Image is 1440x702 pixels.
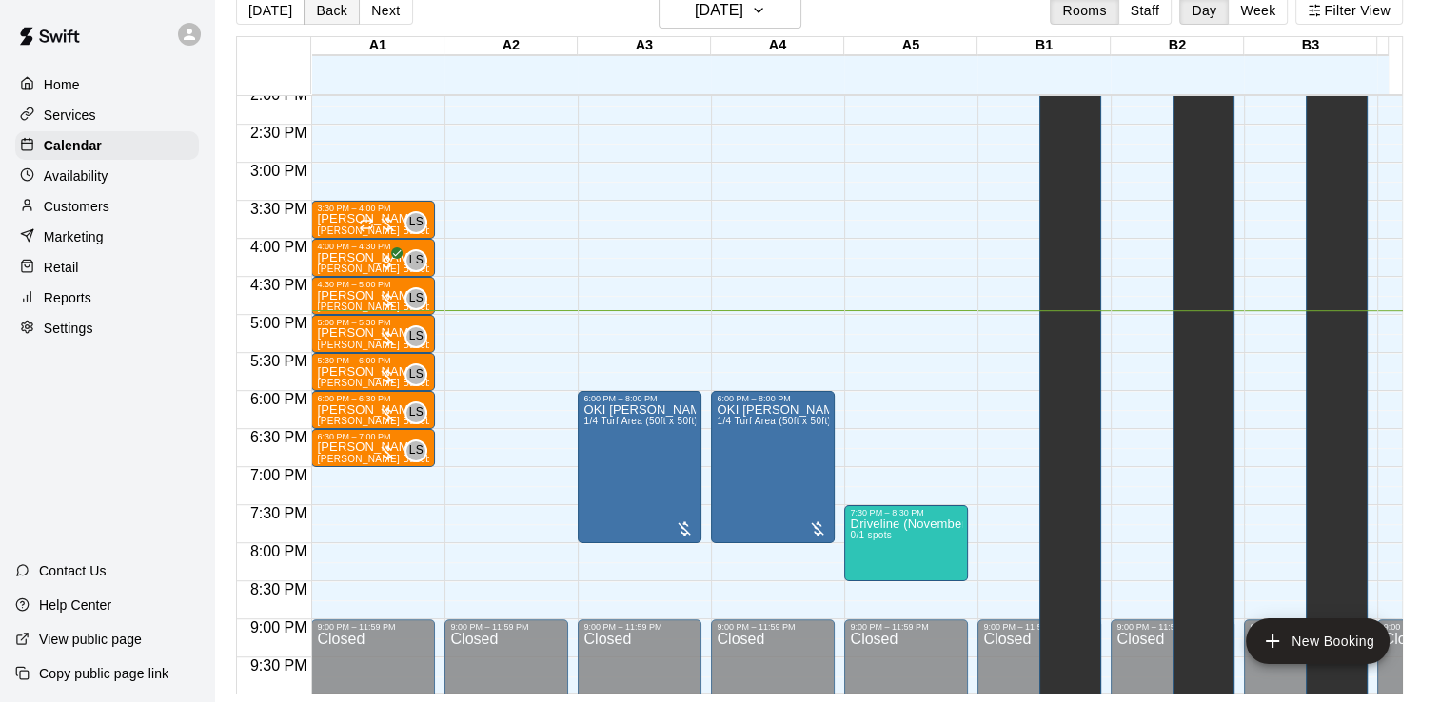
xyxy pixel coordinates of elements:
[246,619,312,635] span: 9:00 PM
[711,391,835,543] div: 6:00 PM – 8:00 PM: OKI Caruso Practice
[444,37,578,55] div: A2
[44,106,96,125] p: Services
[246,581,312,597] span: 8:30 PM
[15,314,199,342] a: Settings
[317,356,429,365] div: 5:30 PM – 6:00 PM
[409,289,424,308] span: LS
[44,227,104,246] p: Marketing
[409,213,424,232] span: LS
[412,211,427,234] span: Leo Seminati
[246,657,312,673] span: 9:30 PM
[246,467,312,483] span: 7:00 PM
[317,378,568,388] span: [PERSON_NAME] Baseball/Softball (Hitting or Fielding)
[583,622,696,632] div: 9:00 PM – 11:59 PM
[578,37,711,55] div: A3
[246,239,312,255] span: 4:00 PM
[311,239,435,277] div: 4:00 PM – 4:30 PM: Max Zerhusen
[317,302,568,312] span: [PERSON_NAME] Baseball/Softball (Hitting or Fielding)
[717,416,831,426] span: 1/4 Turf Area (50ft x 50ft)
[317,432,429,441] div: 6:30 PM – 7:00 PM
[246,163,312,179] span: 3:00 PM
[311,391,435,429] div: 6:00 PM – 6:30 PM: William Webster
[850,508,962,517] div: 7:30 PM – 8:30 PM
[317,622,429,632] div: 9:00 PM – 11:59 PM
[409,365,424,384] span: LS
[311,429,435,467] div: 6:30 PM – 7:00 PM: William Webster
[850,530,892,540] span: 0/1 spots filled
[977,37,1111,55] div: B1
[15,70,199,99] a: Home
[15,283,199,312] a: Reports
[317,242,429,251] div: 4:00 PM – 4:30 PM
[717,394,829,403] div: 6:00 PM – 8:00 PM
[404,363,427,386] div: Leo Seminati
[317,280,429,289] div: 4:30 PM – 5:00 PM
[1116,622,1229,632] div: 9:00 PM – 11:59 PM
[850,622,962,632] div: 9:00 PM – 11:59 PM
[317,340,568,350] span: [PERSON_NAME] Baseball/Softball (Hitting or Fielding)
[39,561,107,580] p: Contact Us
[583,416,698,426] span: 1/4 Turf Area (50ft x 50ft)
[246,429,312,445] span: 6:30 PM
[44,75,80,94] p: Home
[246,201,312,217] span: 3:30 PM
[44,166,108,185] p: Availability
[317,204,429,213] div: 3:30 PM – 4:00 PM
[39,664,168,683] p: Copy public page link
[404,249,427,272] div: Leo Seminati
[246,391,312,407] span: 6:00 PM
[39,595,111,614] p: Help Center
[15,192,199,221] a: Customers
[246,353,312,369] span: 5:30 PM
[246,505,312,521] span: 7:30 PM
[15,253,199,282] a: Retail
[404,439,427,462] div: Leo Seminati
[378,253,397,272] span: All customers have paid
[412,325,427,348] span: Leo Seminati
[15,223,199,251] a: Marketing
[311,315,435,353] div: 5:00 PM – 5:30 PM: Will Collinsworth
[15,101,199,129] a: Services
[311,201,435,239] div: 3:30 PM – 4:00 PM: Leo Seminati Baseball/Softball (Hitting or Fielding)
[311,277,435,315] div: 4:30 PM – 5:00 PM: Leo Seminati Baseball/Softball (Hitting or Fielding)
[246,277,312,293] span: 4:30 PM
[44,197,109,216] p: Customers
[412,249,427,272] span: Leo Seminati
[246,543,312,559] span: 8:00 PM
[983,622,1095,632] div: 9:00 PM – 11:59 PM
[44,319,93,338] p: Settings
[583,394,696,403] div: 6:00 PM – 8:00 PM
[317,416,568,426] span: [PERSON_NAME] Baseball/Softball (Hitting or Fielding)
[409,327,424,346] span: LS
[717,622,829,632] div: 9:00 PM – 11:59 PM
[44,258,79,277] p: Retail
[246,315,312,331] span: 5:00 PM
[311,353,435,391] div: 5:30 PM – 6:00 PM: Aj Whitley
[317,454,568,464] span: [PERSON_NAME] Baseball/Softball (Hitting or Fielding)
[317,318,429,327] div: 5:00 PM – 5:30 PM
[317,263,568,274] span: [PERSON_NAME] Baseball/Softball (Hitting or Fielding)
[44,288,91,307] p: Reports
[412,401,427,424] span: Leo Seminati
[404,325,427,348] div: Leo Seminati
[578,391,701,543] div: 6:00 PM – 8:00 PM: OKI Caruso Practice
[409,403,424,422] span: LS
[404,211,427,234] div: Leo Seminati
[844,37,977,55] div: A5
[317,394,429,403] div: 6:00 PM – 6:30 PM
[317,225,568,236] span: [PERSON_NAME] Baseball/Softball (Hitting or Fielding)
[404,287,427,310] div: Leo Seminati
[15,162,199,190] a: Availability
[450,622,562,632] div: 9:00 PM – 11:59 PM
[711,37,844,55] div: A4
[412,363,427,386] span: Leo Seminati
[246,125,312,141] span: 2:30 PM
